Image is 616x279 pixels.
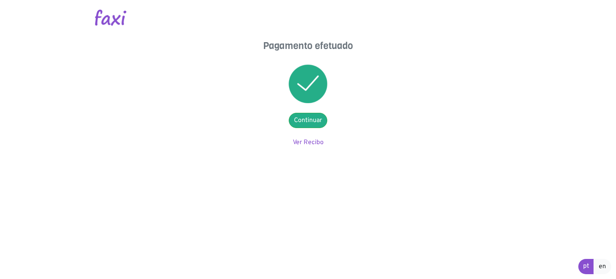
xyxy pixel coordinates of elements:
a: Continuar [289,113,327,128]
h4: Pagamento efetuado [228,40,388,52]
a: en [594,259,611,274]
a: pt [578,259,594,274]
a: Ver Recibo [293,138,324,147]
img: success [289,65,327,103]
